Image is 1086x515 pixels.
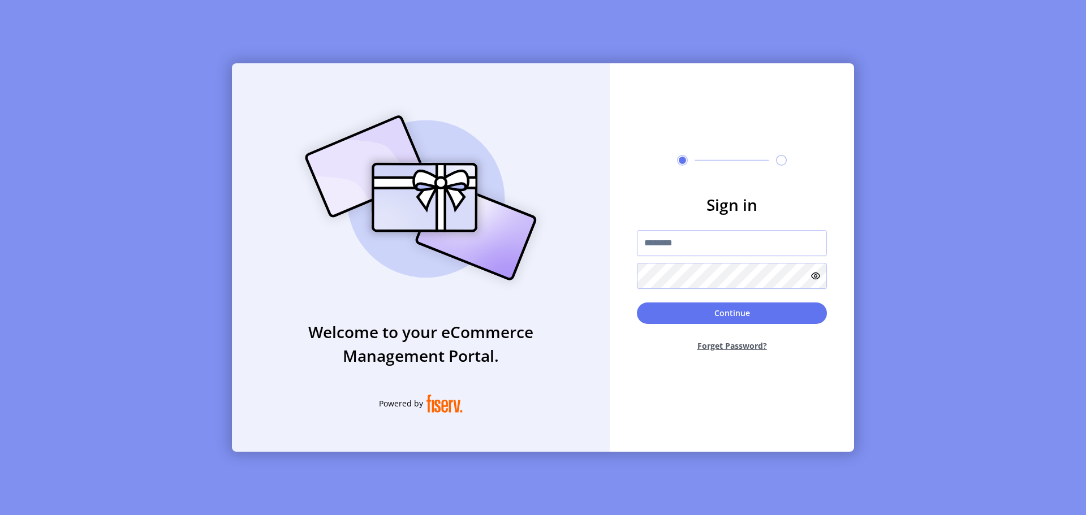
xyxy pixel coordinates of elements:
[637,193,827,217] h3: Sign in
[379,397,423,409] span: Powered by
[637,302,827,324] button: Continue
[288,103,554,293] img: card_Illustration.svg
[232,320,610,367] h3: Welcome to your eCommerce Management Portal.
[637,331,827,361] button: Forget Password?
